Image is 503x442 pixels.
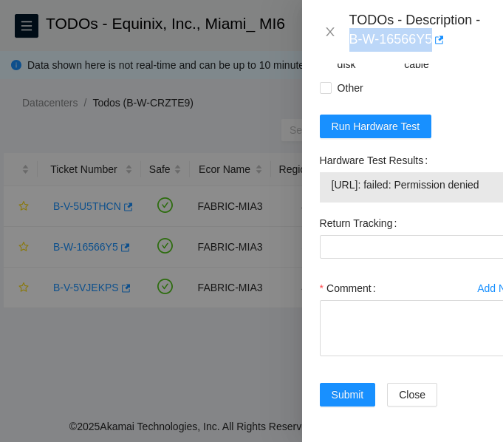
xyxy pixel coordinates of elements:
span: Submit [332,387,364,403]
button: Run Hardware Test [320,115,432,138]
div: TODOs - Description - B-W-16566Y5 [349,12,485,52]
span: Run Hardware Test [332,118,420,135]
label: Return Tracking [320,211,403,235]
button: Submit [320,383,376,407]
span: Close [399,387,425,403]
label: Hardware Test Results [320,149,434,172]
span: close [324,26,336,38]
label: Comment [320,276,382,300]
button: Close [320,25,341,39]
span: Other [332,76,369,100]
button: Close [387,383,437,407]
